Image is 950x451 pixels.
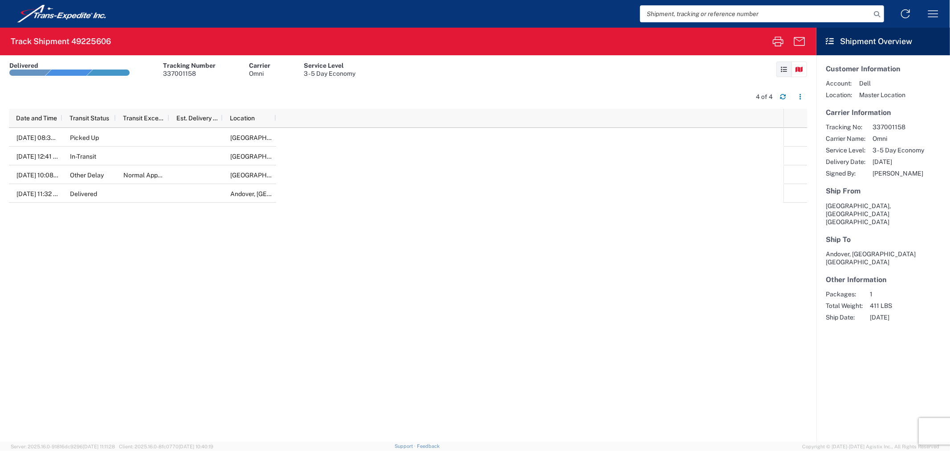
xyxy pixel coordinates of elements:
[826,135,865,143] span: Carrier Name:
[826,275,941,284] h5: Other Information
[826,158,865,166] span: Delivery Date:
[873,135,924,143] span: Omni
[16,115,57,122] span: Date and Time
[179,444,213,449] span: [DATE] 10:40:19
[16,134,65,141] span: 11/13/2023, 08:30 PM
[9,61,38,70] div: Delivered
[70,134,99,141] span: Picked Up
[826,169,865,177] span: Signed By:
[826,235,941,244] h5: Ship To
[249,61,270,70] div: Carrier
[230,190,387,197] span: Andover, MA, US
[826,290,863,298] span: Packages:
[826,123,865,131] span: Tracking No:
[230,134,427,141] span: EL PASO, TX, US
[230,172,427,179] span: EL PASO, TX, US
[826,202,941,226] address: [GEOGRAPHIC_DATA], [GEOGRAPHIC_DATA] [GEOGRAPHIC_DATA]
[123,172,183,179] span: Normal Appointment
[870,313,892,321] span: [DATE]
[230,115,255,122] span: Location
[163,61,216,70] div: Tracking Number
[304,61,355,70] div: Service Level
[859,79,905,87] span: Dell
[119,444,213,449] span: Client: 2025.16.0-8fc0770
[873,169,924,177] span: [PERSON_NAME]
[826,187,941,195] h5: Ship From
[826,65,941,73] h5: Customer Information
[826,250,941,266] address: Andover, [GEOGRAPHIC_DATA] [GEOGRAPHIC_DATA]
[304,70,355,78] div: 3 - 5 Day Economy
[859,91,905,99] span: Master Location
[870,302,892,310] span: 411 LBS
[123,115,166,122] span: Transit Exception
[11,36,111,47] h2: Track Shipment 49225606
[826,91,852,99] span: Location:
[70,153,96,160] span: In-Transit
[873,123,924,131] span: 337001158
[826,108,941,117] h5: Carrier Information
[249,70,270,78] div: Omni
[395,443,417,449] a: Support
[756,93,773,101] div: 4 of 4
[230,153,427,160] span: EL PASO, TX, US
[640,5,871,22] input: Shipment, tracking or reference number
[870,290,892,298] span: 1
[873,158,924,166] span: [DATE]
[176,115,219,122] span: Est. Delivery Time
[873,146,924,154] span: 3 - 5 Day Economy
[70,172,104,179] span: Other Delay
[163,70,216,78] div: 337001158
[16,190,63,197] span: 11/22/2023, 11:32 AM
[802,443,939,451] span: Copyright © [DATE]-[DATE] Agistix Inc., All Rights Reserved
[11,444,115,449] span: Server: 2025.16.0-91816dc9296
[83,444,115,449] span: [DATE] 11:11:28
[16,153,62,160] span: 11/16/2023, 12:41 PM
[417,443,440,449] a: Feedback
[70,190,97,197] span: Delivered
[69,115,109,122] span: Transit Status
[826,146,865,154] span: Service Level:
[816,28,950,55] header: Shipment Overview
[826,302,863,310] span: Total Weight:
[826,313,863,321] span: Ship Date:
[16,172,65,179] span: 11/22/2023, 10:08 AM
[826,79,852,87] span: Account:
